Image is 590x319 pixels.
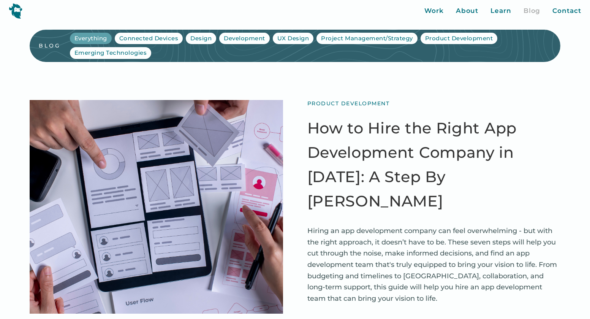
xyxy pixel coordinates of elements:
a: Everything [70,33,112,44]
div: Product Development [307,100,390,107]
a: How to Hire the Right App Development Company in [DATE]: A Step By [PERSON_NAME] [307,116,561,213]
a: Contact [552,6,581,16]
div: Project Management/Strategy [321,34,413,43]
a: Blog [524,6,541,16]
a: View Aritcle [30,100,283,314]
a: Emerging Technologies [70,47,152,59]
div: UX Design [277,34,309,43]
div: Everything [74,34,107,43]
div: Product Development [425,34,493,43]
a: Product Development [421,33,498,44]
div: Emerging Technologies [74,49,147,57]
a: About [456,6,479,16]
a: UX Design [273,33,314,44]
div: Connected Devices [119,34,179,43]
a: Learn [490,6,511,16]
a: Development [219,33,270,44]
div: Development [224,34,265,43]
a: Connected Devices [115,33,183,44]
a: Design [186,33,216,44]
img: yeti logo icon [9,3,22,19]
a: Work [424,6,444,16]
p: Hiring an app development company can feel overwhelming - but with the right approach, it doesn’t... [307,225,561,305]
a: Project Management/Strategy [316,33,418,44]
a: blog [39,42,70,49]
div: Design [190,34,212,43]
